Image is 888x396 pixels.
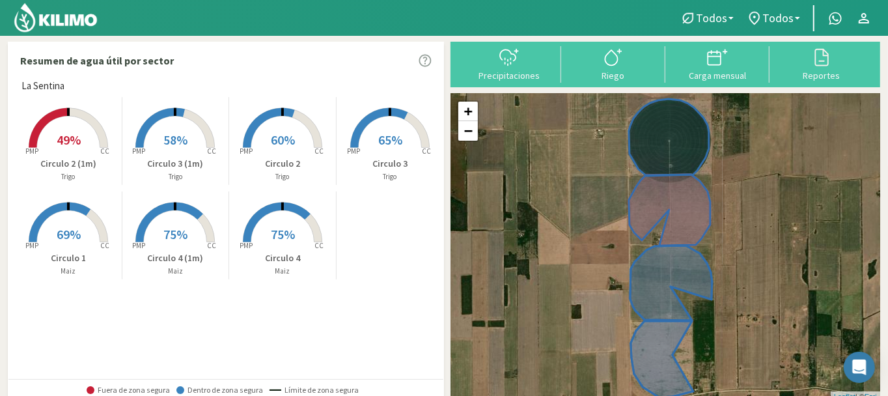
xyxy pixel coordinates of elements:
[87,386,170,395] span: Fuera de zona segura
[561,46,665,81] button: Riego
[132,147,145,156] tspan: PMP
[696,11,727,25] span: Todos
[100,147,109,156] tspan: CC
[458,102,478,121] a: Zoom in
[314,147,324,156] tspan: CC
[57,226,81,242] span: 69%
[122,251,229,265] p: Circulo 4 (1m)
[15,251,122,265] p: Circulo 1
[347,147,360,156] tspan: PMP
[229,171,336,182] p: Trigo
[458,121,478,141] a: Zoom out
[176,386,263,395] span: Dentro de zona segura
[21,79,64,94] span: La Sentina
[100,242,109,251] tspan: CC
[422,147,431,156] tspan: CC
[271,132,295,148] span: 60%
[770,46,874,81] button: Reportes
[25,242,38,251] tspan: PMP
[271,226,295,242] span: 75%
[665,46,770,81] button: Carga mensual
[270,386,359,395] span: Límite de zona segura
[208,147,217,156] tspan: CC
[15,157,122,171] p: Circulo 2 (1m)
[20,53,174,68] p: Resumen de agua útil por sector
[122,157,229,171] p: Circulo 3 (1m)
[457,46,561,81] button: Precipitaciones
[25,147,38,156] tspan: PMP
[122,266,229,277] p: Maiz
[229,251,336,265] p: Circulo 4
[15,266,122,277] p: Maiz
[762,11,794,25] span: Todos
[337,171,444,182] p: Trigo
[229,266,336,277] p: Maiz
[229,157,336,171] p: Circulo 2
[565,71,661,80] div: Riego
[773,71,870,80] div: Reportes
[461,71,557,80] div: Precipitaciones
[15,171,122,182] p: Trigo
[122,171,229,182] p: Trigo
[669,71,766,80] div: Carga mensual
[57,132,81,148] span: 49%
[208,242,217,251] tspan: CC
[240,147,253,156] tspan: PMP
[378,132,402,148] span: 65%
[13,2,98,33] img: Kilimo
[337,157,444,171] p: Circulo 3
[132,242,145,251] tspan: PMP
[163,226,187,242] span: 75%
[163,132,187,148] span: 58%
[314,242,324,251] tspan: CC
[844,352,875,383] div: Open Intercom Messenger
[240,242,253,251] tspan: PMP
